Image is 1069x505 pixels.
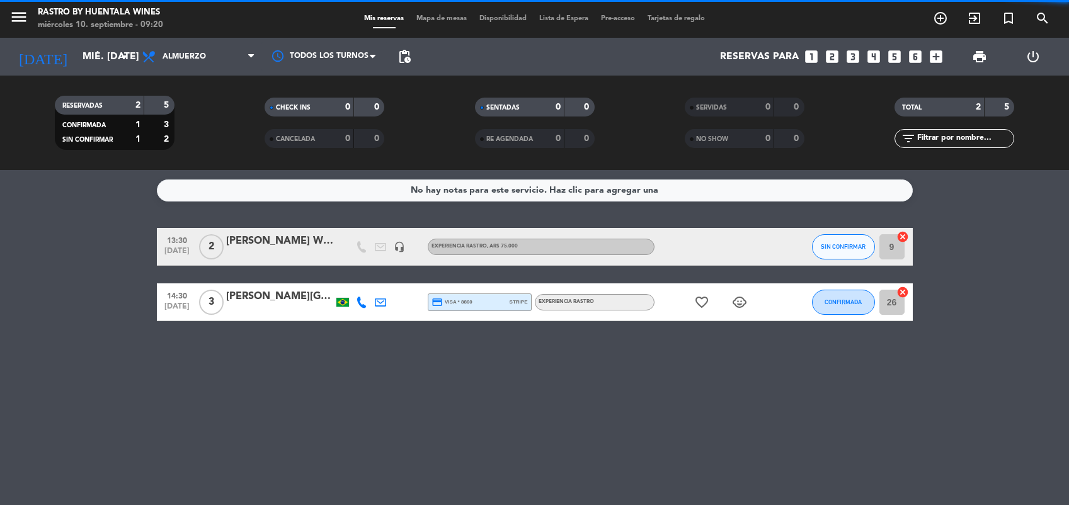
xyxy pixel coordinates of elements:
[161,302,193,317] span: [DATE]
[901,131,916,146] i: filter_list
[276,136,315,142] span: CANCELADA
[487,244,518,249] span: , ARS 75.000
[486,136,533,142] span: RE AGENDADA
[1035,11,1050,26] i: search
[976,103,981,111] strong: 2
[164,101,171,110] strong: 5
[866,48,882,65] i: looks_4
[907,48,923,65] i: looks_6
[584,134,592,143] strong: 0
[933,11,948,26] i: add_circle_outline
[199,234,224,259] span: 2
[720,51,799,63] span: Reservas para
[161,288,193,302] span: 14:30
[794,103,801,111] strong: 0
[161,232,193,247] span: 13:30
[345,103,350,111] strong: 0
[432,297,443,308] i: credit_card
[967,11,982,26] i: exit_to_app
[62,137,113,143] span: SIN CONFIRMAR
[199,290,224,315] span: 3
[584,103,592,111] strong: 0
[358,15,410,22] span: Mis reservas
[765,103,770,111] strong: 0
[533,15,595,22] span: Lista de Espera
[411,183,658,198] div: No hay notas para este servicio. Haz clic para agregar una
[510,298,528,306] span: stripe
[821,243,866,250] span: SIN CONFIRMAR
[226,233,333,249] div: [PERSON_NAME] Wine Trails
[161,247,193,261] span: [DATE]
[896,286,909,298] i: cancel
[928,48,944,65] i: add_box
[135,120,140,129] strong: 1
[163,52,206,61] span: Almuerzo
[473,15,533,22] span: Disponibilidad
[374,103,382,111] strong: 0
[62,103,103,109] span: RESERVADAS
[410,15,473,22] span: Mapa de mesas
[135,135,140,144] strong: 1
[135,101,140,110] strong: 2
[486,105,520,111] span: SENTADAS
[794,134,801,143] strong: 0
[902,105,922,111] span: TOTAL
[696,105,727,111] span: SERVIDAS
[164,120,171,129] strong: 3
[641,15,711,22] span: Tarjetas de regalo
[539,299,594,304] span: EXPERIENCIA RASTRO
[345,134,350,143] strong: 0
[556,103,561,111] strong: 0
[1001,11,1016,26] i: turned_in_not
[765,134,770,143] strong: 0
[812,290,875,315] button: CONFIRMADA
[732,295,747,310] i: child_care
[38,19,163,31] div: miércoles 10. septiembre - 09:20
[916,132,1014,145] input: Filtrar por nombre...
[432,297,472,308] span: visa * 8860
[38,6,163,19] div: Rastro by Huentala Wines
[9,8,28,26] i: menu
[374,134,382,143] strong: 0
[62,122,106,128] span: CONFIRMADA
[595,15,641,22] span: Pre-acceso
[812,234,875,259] button: SIN CONFIRMAR
[886,48,903,65] i: looks_5
[1026,49,1041,64] i: power_settings_new
[1007,38,1060,76] div: LOG OUT
[9,8,28,31] button: menu
[117,49,132,64] i: arrow_drop_down
[556,134,561,143] strong: 0
[1004,103,1012,111] strong: 5
[432,244,518,249] span: EXPERIENCIA RASTRO
[164,135,171,144] strong: 2
[845,48,861,65] i: looks_3
[394,241,405,252] i: headset_mic
[825,298,862,305] span: CONFIRMADA
[824,48,840,65] i: looks_two
[276,105,311,111] span: CHECK INS
[694,295,709,310] i: favorite_border
[226,288,333,305] div: [PERSON_NAME][GEOGRAPHIC_DATA]
[696,136,728,142] span: NO SHOW
[803,48,820,65] i: looks_one
[9,43,76,71] i: [DATE]
[896,230,909,243] i: cancel
[397,49,412,64] span: pending_actions
[972,49,987,64] span: print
